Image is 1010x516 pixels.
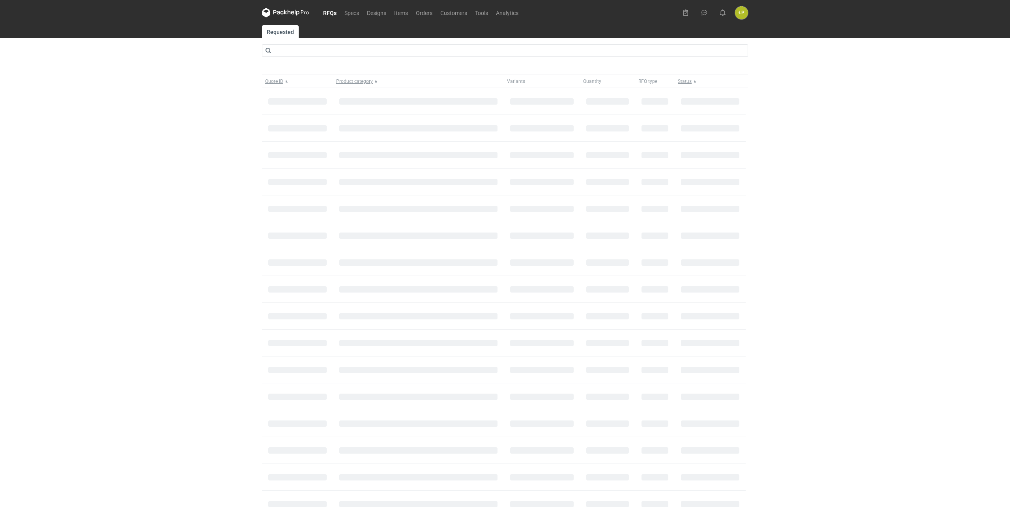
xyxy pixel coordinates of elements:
[507,78,525,84] span: Variants
[333,75,504,88] button: Product category
[735,6,748,19] button: ŁP
[340,8,363,17] a: Specs
[638,78,657,84] span: RFQ type
[336,78,373,84] span: Product category
[436,8,471,17] a: Customers
[675,75,746,88] button: Status
[735,6,748,19] div: Łukasz Postawa
[492,8,522,17] a: Analytics
[262,8,309,17] svg: Packhelp Pro
[390,8,412,17] a: Items
[678,78,692,84] span: Status
[262,75,333,88] button: Quote ID
[471,8,492,17] a: Tools
[412,8,436,17] a: Orders
[262,25,299,38] a: Requested
[363,8,390,17] a: Designs
[319,8,340,17] a: RFQs
[265,78,283,84] span: Quote ID
[583,78,601,84] span: Quantity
